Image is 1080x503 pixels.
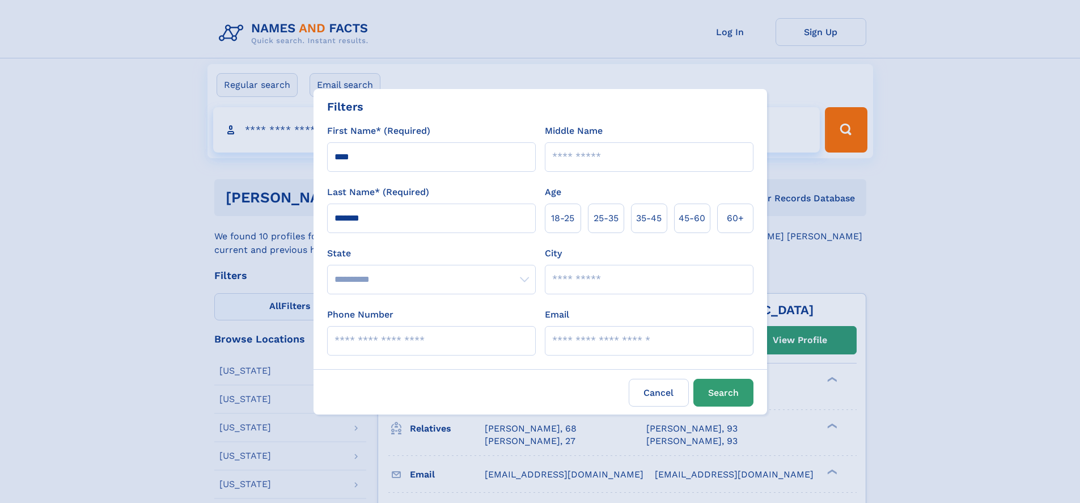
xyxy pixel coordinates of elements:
label: First Name* (Required) [327,124,430,138]
label: Last Name* (Required) [327,185,429,199]
span: 60+ [727,212,744,225]
button: Search [693,379,753,407]
div: Filters [327,98,363,115]
label: City [545,247,562,260]
label: Phone Number [327,308,393,322]
label: Middle Name [545,124,603,138]
span: 18‑25 [551,212,574,225]
label: Email [545,308,569,322]
label: State [327,247,536,260]
span: 25‑35 [594,212,619,225]
span: 35‑45 [636,212,662,225]
span: 45‑60 [679,212,705,225]
label: Cancel [629,379,689,407]
label: Age [545,185,561,199]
